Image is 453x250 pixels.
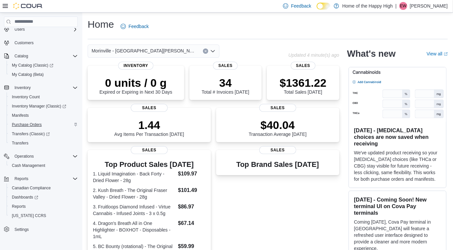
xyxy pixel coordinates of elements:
[114,118,184,137] div: Avg Items Per Transaction [DATE]
[12,25,78,33] span: Users
[395,2,397,10] p: |
[12,185,51,191] span: Canadian Compliance
[7,161,80,170] button: Cash Management
[259,104,296,112] span: Sales
[12,175,78,183] span: Reports
[280,76,326,89] p: $1361.22
[7,111,80,120] button: Manifests
[7,211,80,220] button: [US_STATE] CCRS
[291,3,311,9] span: Feedback
[12,152,78,160] span: Operations
[9,61,78,69] span: My Catalog (Classic)
[12,25,27,33] button: Users
[9,139,78,147] span: Transfers
[9,71,46,78] a: My Catalog (Beta)
[12,72,44,77] span: My Catalog (Beta)
[12,39,78,47] span: Customers
[7,92,80,102] button: Inventory Count
[9,184,78,192] span: Canadian Compliance
[400,2,406,10] span: EW
[9,212,78,220] span: Washington CCRS
[1,224,80,234] button: Settings
[1,83,80,92] button: Inventory
[7,202,80,211] button: Reports
[93,187,175,200] dt: 2. Kush Breath - The Original Fraser Valley - Dried Flower - 28g
[118,20,151,33] a: Feedback
[178,170,205,178] dd: $109.97
[14,53,28,59] span: Catalog
[280,76,326,95] div: Total Sales [DATE]
[317,3,330,10] input: Dark Mode
[93,220,175,240] dt: 4. Dragon's Breath All in One Highlighter - BOXHOT - Disposables - 1mL
[9,193,41,201] a: Dashboards
[9,121,78,129] span: Purchase Orders
[7,193,80,202] a: Dashboards
[9,102,69,110] a: Inventory Manager (Classic)
[14,154,34,159] span: Operations
[14,176,28,181] span: Reports
[9,71,78,78] span: My Catalog (Beta)
[12,131,50,137] span: Transfers (Classic)
[7,139,80,148] button: Transfers
[202,76,249,95] div: Total # Invoices [DATE]
[14,40,34,46] span: Customers
[9,203,78,210] span: Reports
[12,52,78,60] span: Catalog
[88,18,114,31] h1: Home
[12,84,33,92] button: Inventory
[354,196,441,216] h3: [DATE] - Coming Soon! New terminal UI on Cova Pay terminals
[12,39,36,47] a: Customers
[7,70,80,79] button: My Catalog (Beta)
[12,213,46,218] span: [US_STATE] CCRS
[99,76,172,89] p: 0 units / 0 g
[131,104,168,112] span: Sales
[14,27,25,32] span: Users
[1,174,80,183] button: Reports
[9,121,44,129] a: Purchase Orders
[12,175,31,183] button: Reports
[9,184,53,192] a: Canadian Compliance
[347,48,396,59] h2: What's new
[249,118,307,132] p: $40.04
[14,85,31,90] span: Inventory
[99,76,172,95] div: Expired or Expiring in Next 30 Days
[354,149,441,182] p: We've updated product receiving so your [MEDICAL_DATA] choices (like THCa or CBG) stay visible fo...
[92,47,196,55] span: Morinville - [GEOGRAPHIC_DATA][PERSON_NAME] - [GEOGRAPHIC_DATA]
[178,186,205,194] dd: $101.49
[7,129,80,139] a: Transfers (Classic)
[1,51,80,61] button: Catalog
[399,2,407,10] div: Erynn Watson
[12,163,45,168] span: Cash Management
[202,76,249,89] p: 34
[236,161,319,169] h3: Top Brand Sales [DATE]
[9,203,28,210] a: Reports
[7,102,80,111] a: Inventory Manager (Classic)
[14,227,29,232] span: Settings
[410,2,448,10] p: [PERSON_NAME]
[12,152,37,160] button: Operations
[9,93,42,101] a: Inventory Count
[213,62,238,70] span: Sales
[131,146,168,154] span: Sales
[9,193,78,201] span: Dashboards
[9,162,78,170] span: Cash Management
[210,48,215,54] button: Open list of options
[9,162,48,170] a: Cash Management
[259,146,296,154] span: Sales
[93,203,175,217] dt: 3. Fruitloops Diamond Infused - Virtue Cannabis - Infused Joints - 3 x 0.5g
[12,113,29,118] span: Manifests
[12,63,53,68] span: My Catalog (Classic)
[203,48,208,54] button: Clear input
[178,219,205,227] dd: $67.14
[7,61,80,70] a: My Catalog (Classic)
[9,93,78,101] span: Inventory Count
[7,183,80,193] button: Canadian Compliance
[288,52,339,58] p: Updated 4 minute(s) ago
[12,52,31,60] button: Catalog
[93,161,206,169] h3: Top Product Sales [DATE]
[9,111,78,119] span: Manifests
[9,102,78,110] span: Inventory Manager (Classic)
[427,51,448,56] a: View allExternal link
[12,195,38,200] span: Dashboards
[12,94,40,100] span: Inventory Count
